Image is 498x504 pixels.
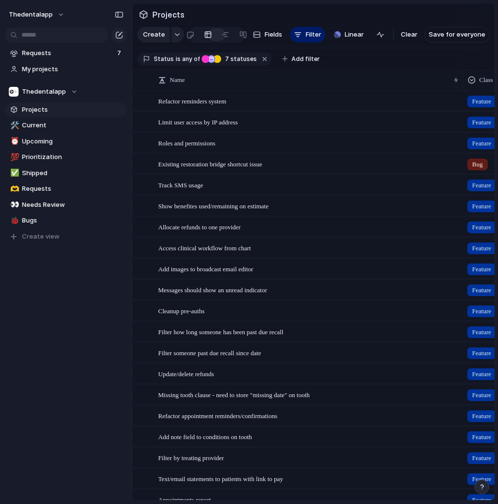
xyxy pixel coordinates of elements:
[10,199,17,210] div: 👀
[222,55,257,63] span: statuses
[10,152,17,163] div: 💯
[176,55,181,63] span: is
[5,150,127,164] div: 💯Prioritization
[158,347,261,358] span: Filter someone past due recall since date
[472,97,491,106] span: Feature
[472,390,491,400] span: Feature
[158,452,224,463] span: Filter by treating provider
[158,473,283,484] span: Text/email statements to patients with link to pay
[10,183,17,195] div: 🫶
[158,263,253,274] span: Add images to broadcast email editor
[117,48,123,58] span: 7
[158,389,310,400] span: Missing tooth clause - need to store "missing date" on tooth
[472,411,491,421] span: Feature
[9,184,19,194] button: 🫶
[201,54,259,64] button: 7 statuses
[174,54,202,64] button: isany of
[276,52,326,66] button: Add filter
[181,55,200,63] span: any of
[249,27,286,42] button: Fields
[158,368,214,379] span: Update/delete refunds
[150,6,187,23] span: Projects
[472,285,491,295] span: Feature
[22,232,60,242] span: Create view
[290,27,325,42] button: Filter
[158,326,283,337] span: Filter how long someone has been past due recall
[5,198,127,212] a: 👀Needs Review
[158,242,251,253] span: Access clinical workflow from chart
[329,27,370,42] button: Group
[158,200,269,211] span: Show benefites used/remaining on estimate
[4,7,70,22] button: thedentalapp
[10,215,17,226] div: 🐞
[158,410,277,421] span: Refactor appointment reminders/confirmations
[5,134,127,149] a: ⏰Upcoming
[22,216,124,225] span: Bugs
[472,432,491,442] span: Feature
[472,264,491,274] span: Feature
[330,27,368,42] button: Linear
[158,158,262,169] span: Existing restoration bridge shortcut issue
[10,120,17,131] div: 🛠️
[291,55,320,63] span: Add filter
[472,369,491,379] span: Feature
[472,453,491,463] span: Feature
[472,327,491,337] span: Feature
[158,179,203,190] span: Track SMS usage
[5,46,127,60] a: Requests7
[472,118,491,127] span: Feature
[222,55,230,62] span: 7
[143,30,165,40] span: Create
[22,137,124,146] span: Upcoming
[265,30,282,40] span: Fields
[472,160,483,169] span: Bug
[397,27,421,42] button: Clear
[5,181,127,196] a: 🫶Requests
[22,64,124,74] span: My projects
[472,474,491,484] span: Feature
[472,139,491,148] span: Feature
[306,30,321,40] span: Filter
[429,30,485,40] span: Save for everyone
[158,95,226,106] span: Refactor reminders system
[5,213,127,228] a: 🐞Bugs
[9,168,19,178] button: ✅
[472,348,491,358] span: Feature
[158,137,215,148] span: Roles and permissions
[158,431,252,442] span: Add note field to conditions on tooth
[472,222,491,232] span: Feature
[5,118,127,133] a: 🛠️Current
[424,27,490,42] button: Save for everyone
[22,121,124,130] span: Current
[22,152,124,162] span: Prioritization
[5,84,127,99] button: Thedentalapp
[22,105,124,115] span: Projects
[22,184,124,194] span: Requests
[158,221,241,232] span: Allocate refunds to one provider
[5,62,127,77] a: My projects
[9,137,19,146] button: ⏰
[479,75,493,85] span: Class
[158,284,267,295] span: Messages should show an unread indicator
[137,27,170,42] button: Create
[170,75,185,85] span: Name
[158,305,205,316] span: Cleanup pre-auths
[5,166,127,181] a: ✅Shipped
[472,181,491,190] span: Feature
[158,116,238,127] span: Limit user access by IP address
[22,87,66,97] span: Thedentalapp
[22,168,124,178] span: Shipped
[9,121,19,130] button: 🛠️
[5,229,127,244] button: Create view
[472,306,491,316] span: Feature
[472,202,491,211] span: Feature
[10,136,17,147] div: ⏰
[9,216,19,225] button: 🐞
[9,10,53,20] span: thedentalapp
